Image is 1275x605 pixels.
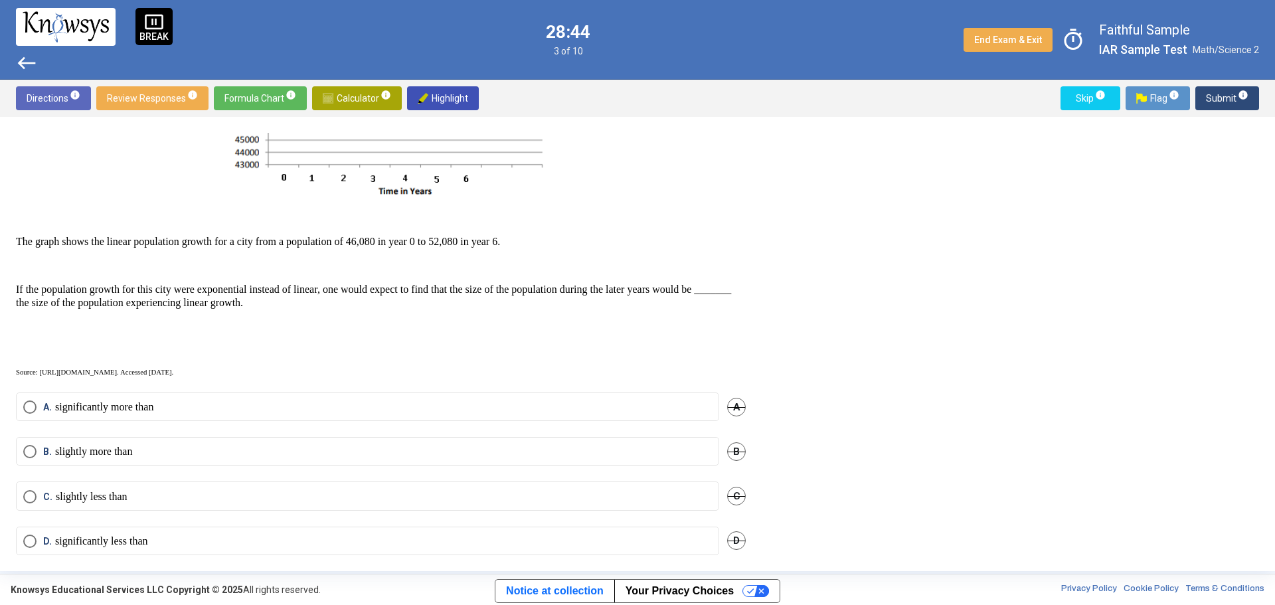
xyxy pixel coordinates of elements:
span: info [1238,90,1248,100]
label: Faithful Sample [1099,21,1259,39]
button: Your Privacy Choices [614,580,780,602]
label: IAR Sample Test [1099,41,1187,58]
a: Privacy Policy [1061,583,1117,596]
span: Submit [1206,86,1248,110]
span: Directions [27,86,80,110]
button: Formula Chartinfo [214,86,307,110]
a: Terms & Conditions [1185,583,1264,596]
span: west [16,52,37,74]
span: pause_presentation [144,12,164,32]
img: Flag.png [1136,93,1147,104]
span: D [727,531,746,550]
a: Cookie Policy [1124,583,1179,596]
p: The graph shows the linear population growth for a city from a population of 46,080 in year 0 to ... [16,235,746,248]
span: D. [43,535,55,548]
span: info [187,90,198,100]
span: Skip [1071,86,1110,110]
span: Formula Chart [224,86,296,110]
strong: Knowsys Educational Services LLC Copyright © 2025 [11,584,243,595]
label: 28:44 [546,23,590,41]
button: Skipinfo [1061,86,1120,110]
img: highlighter-img.png [418,93,428,104]
button: Flag.pngFlaginfo [1126,86,1190,110]
button: calculator-img.pngCalculatorinfo [312,86,402,110]
mat-radio-group: Select an option [16,392,746,571]
h6: Source: [URL][DOMAIN_NAME]. Accessed [DATE]. [16,368,746,377]
p: BREAK [139,32,169,41]
span: 3 of 10 [546,46,590,56]
span: C [727,487,746,505]
p: significantly less than [55,535,148,548]
span: Calculator [323,86,391,110]
span: A. [43,400,55,414]
img: calculator-img.png [323,93,333,104]
img: knowsys-logo.png [23,11,109,42]
button: Review Responsesinfo [96,86,209,110]
p: significantly more than [55,400,153,414]
span: info [70,90,80,100]
p: slightly less than [56,490,127,503]
div: All rights reserved. [11,583,321,596]
span: Math/Science 2 [1193,44,1259,55]
span: Highlight [418,86,468,110]
span: End Exam & Exit [974,35,1042,45]
span: info [1095,90,1106,100]
span: B. [43,445,55,458]
span: C. [43,490,56,503]
span: B [727,442,746,461]
span: info [1169,90,1179,100]
button: Submitinfo [1195,86,1259,110]
span: Review Responses [107,86,198,110]
button: highlighter-img.pngHighlight [407,86,479,110]
span: info [286,90,296,100]
p: If the population growth for this city were exponential instead of linear, one would expect to fi... [16,283,746,309]
span: timer [1058,25,1088,55]
span: Flag [1136,86,1179,110]
button: Directionsinfo [16,86,91,110]
span: info [381,90,391,100]
a: Notice at collection [495,580,614,602]
button: End Exam & Exit [964,28,1053,52]
span: A [727,398,746,416]
p: slightly more than [55,445,132,458]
